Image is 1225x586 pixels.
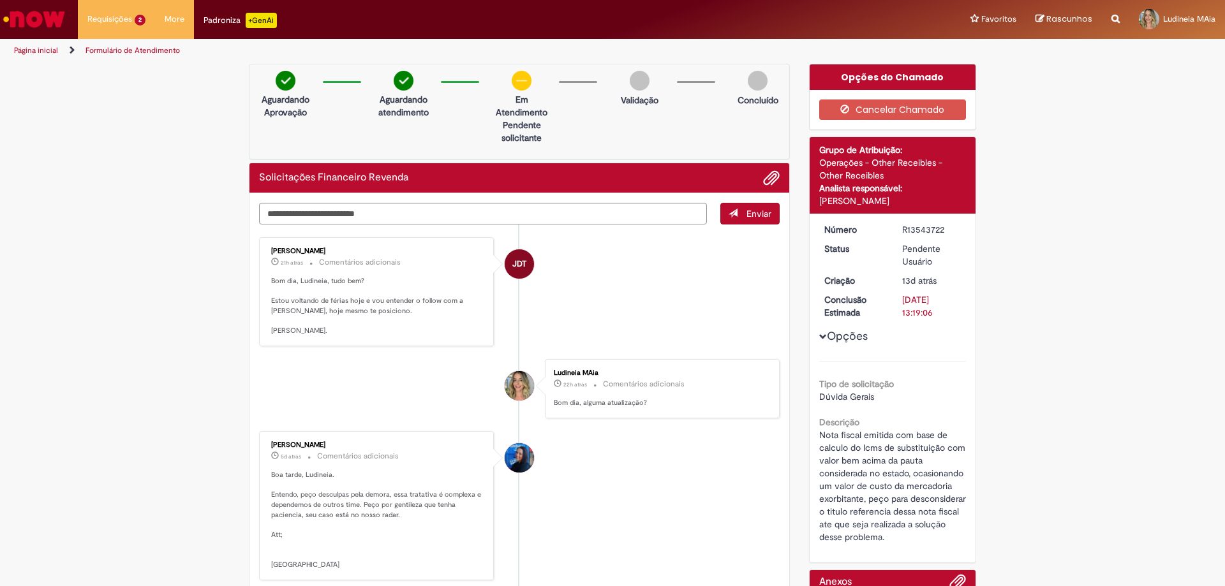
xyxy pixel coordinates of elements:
[317,451,399,462] small: Comentários adicionais
[512,249,526,279] span: JDT
[512,71,531,91] img: circle-minus.png
[1046,13,1092,25] span: Rascunhos
[505,371,534,400] div: Ludineia MAia
[271,441,484,449] div: [PERSON_NAME]
[563,381,587,388] time: 29/09/2025 10:57:35
[603,379,685,390] small: Comentários adicionais
[1,6,67,32] img: ServiceNow
[815,223,893,236] dt: Número
[87,13,132,26] span: Requisições
[630,71,650,91] img: img-circle-grey.png
[902,274,961,287] div: 17/09/2025 13:50:21
[554,398,766,408] p: Bom dia, alguma atualização?
[902,275,937,286] span: 13d atrás
[981,13,1016,26] span: Favoritos
[276,71,295,91] img: check-circle-green.png
[819,182,967,194] div: Analista responsável:
[554,369,766,377] div: Ludineia MAia
[85,45,180,55] a: Formulário de Atendimento
[563,381,587,388] span: 22h atrás
[902,242,961,268] div: Pendente Usuário
[10,39,807,62] ul: Trilhas de página
[491,93,553,119] p: Em Atendimento
[259,203,707,224] textarea: Digite sua mensagem aqui...
[815,242,893,255] dt: Status
[135,15,145,26] span: 2
[746,208,771,219] span: Enviar
[819,156,967,182] div: Operações - Other Receibles - Other Receibles
[902,293,961,319] div: [DATE] 13:19:06
[204,13,277,28] div: Padroniza
[281,453,301,460] time: 25/09/2025 15:11:24
[255,93,316,119] p: Aguardando Aprovação
[819,391,874,402] span: Dúvida Gerais
[720,203,780,224] button: Enviar
[815,274,893,287] dt: Criação
[271,247,484,255] div: [PERSON_NAME]
[815,293,893,319] dt: Conclusão Estimada
[394,71,413,91] img: check-circle-green.png
[505,443,534,472] div: Luana Albuquerque
[819,194,967,207] div: [PERSON_NAME]
[271,276,484,336] p: Bom dia, Ludineia, tudo bem? Estou voltando de férias hoje e vou entender o follow com a [PERSON_...
[902,275,937,286] time: 17/09/2025 13:50:21
[281,259,303,267] span: 21h atrás
[621,94,658,106] p: Validação
[748,71,768,91] img: img-circle-grey.png
[281,259,303,267] time: 29/09/2025 11:33:04
[763,170,780,186] button: Adicionar anexos
[271,470,484,570] p: Boa tarde, Ludineia. Entendo, peço desculpas pela demora, essa tratativa é complexa e dependemos ...
[810,64,976,90] div: Opções do Chamado
[819,99,967,120] button: Cancelar Chamado
[491,119,553,144] p: Pendente solicitante
[505,249,534,279] div: JOAO DAMASCENO TEIXEIRA
[281,453,301,460] span: 5d atrás
[1036,13,1092,26] a: Rascunhos
[738,94,778,106] p: Concluído
[319,257,401,268] small: Comentários adicionais
[259,172,408,184] h2: Solicitações Financeiro Revenda Histórico de tíquete
[819,143,967,156] div: Grupo de Atribuição:
[1163,13,1215,24] span: Ludineia MAia
[819,416,859,428] b: Descrição
[373,93,434,119] p: Aguardando atendimento
[246,13,277,28] p: +GenAi
[819,429,969,543] span: Nota fiscal emitida com base de calculo do Icms de substituição com valor bem acima da pauta cons...
[902,223,961,236] div: R13543722
[819,378,894,390] b: Tipo de solicitação
[14,45,58,55] a: Página inicial
[165,13,184,26] span: More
